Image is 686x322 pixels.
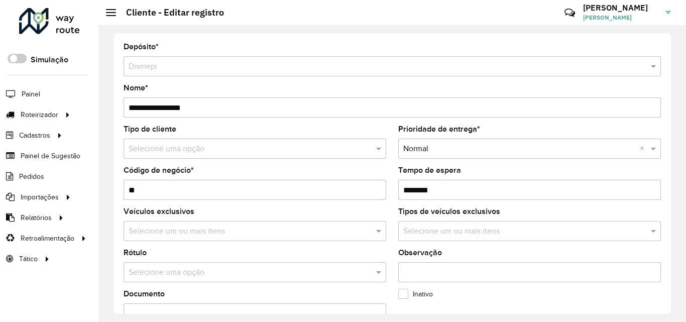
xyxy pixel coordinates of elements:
[640,143,648,155] span: Clear all
[583,3,658,13] h3: [PERSON_NAME]
[21,110,58,120] span: Roteirizador
[124,82,148,94] label: Nome
[398,164,461,176] label: Tempo de espera
[583,13,658,22] span: [PERSON_NAME]
[116,7,224,18] h2: Cliente - Editar registro
[19,130,50,141] span: Cadastros
[398,289,433,299] label: Inativo
[398,123,480,135] label: Prioridade de entrega
[21,212,52,223] span: Relatórios
[21,192,59,202] span: Importações
[31,54,68,66] label: Simulação
[124,123,176,135] label: Tipo de cliente
[124,41,159,53] label: Depósito
[19,254,38,264] span: Tático
[21,151,80,161] span: Painel de Sugestão
[124,247,147,259] label: Rótulo
[124,205,194,218] label: Veículos exclusivos
[559,2,581,24] a: Contato Rápido
[398,247,442,259] label: Observação
[124,164,194,176] label: Código de negócio
[19,171,44,182] span: Pedidos
[398,205,500,218] label: Tipos de veículos exclusivos
[22,89,40,99] span: Painel
[21,233,74,244] span: Retroalimentação
[124,288,165,300] label: Documento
